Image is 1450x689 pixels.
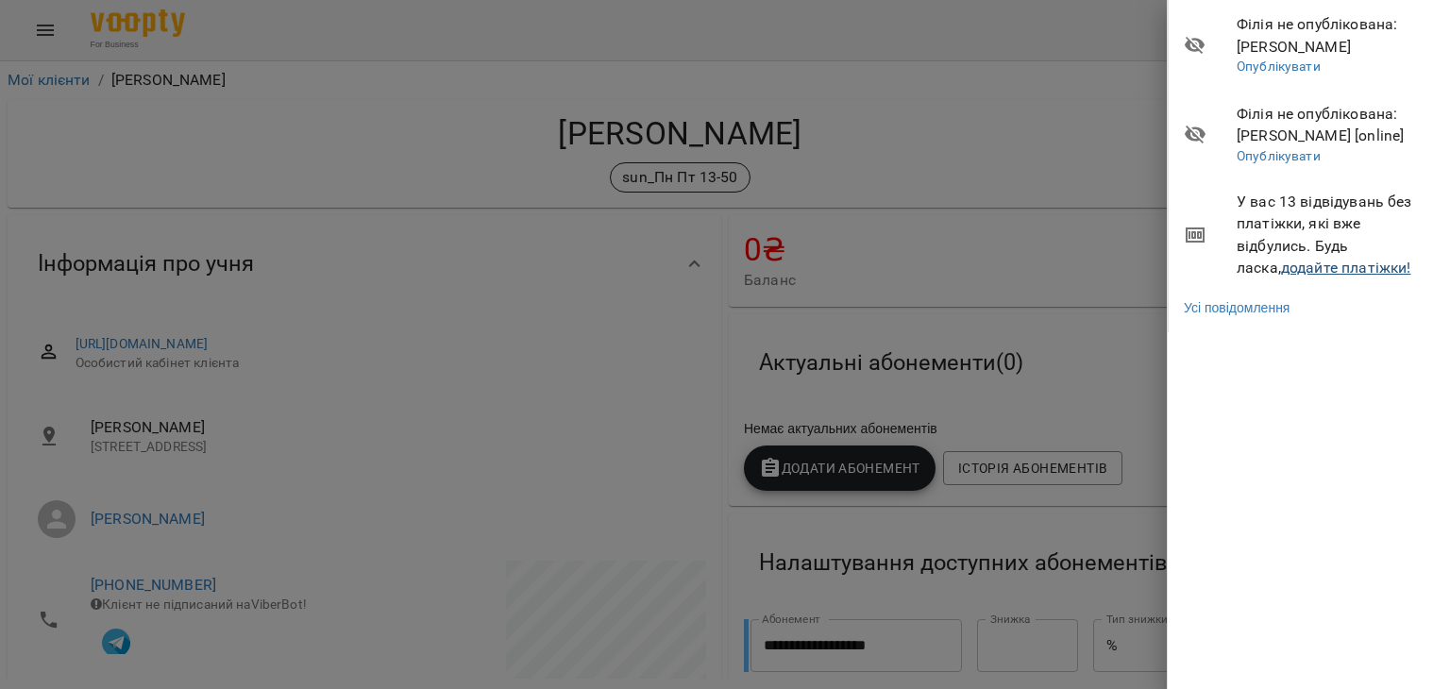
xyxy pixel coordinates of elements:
span: У вас 13 відвідувань без платіжки, які вже відбулись. Будь ласка, [1237,191,1436,279]
span: Філія не опублікована : [PERSON_NAME] [1237,13,1436,58]
span: Філія не опублікована : [PERSON_NAME] [online] [1237,103,1436,147]
a: Опублікувати [1237,148,1321,163]
a: Опублікувати [1237,59,1321,74]
a: Усі повідомлення [1184,298,1290,317]
a: додайте платіжки! [1281,259,1411,277]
